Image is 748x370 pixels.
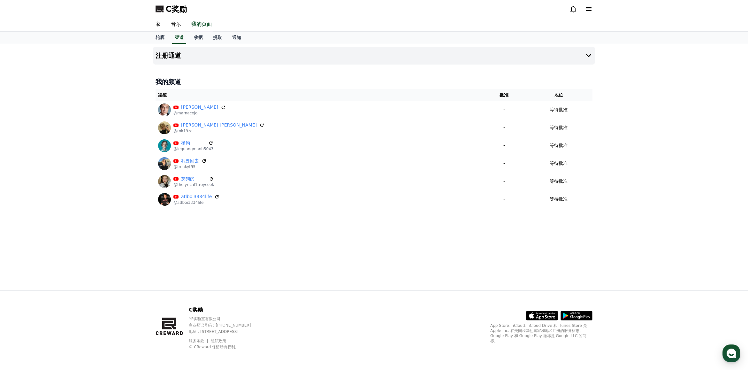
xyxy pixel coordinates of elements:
a: [PERSON_NAME] [181,104,218,111]
font: 渠道 [158,92,167,97]
font: - [503,161,505,166]
a: 我要回去 [181,158,199,164]
font: 轮廓 [156,35,164,40]
font: - [503,125,505,130]
font: @lequangmanh5043 [173,147,213,151]
font: © CReward 保留所有权利。 [189,345,239,349]
font: 商业登记号码：[PHONE_NUMBER] [189,323,251,328]
button: 注册通道 [153,47,595,65]
font: 我的页面 [191,21,212,27]
font: 渠道 [175,35,184,40]
font: App Store、iCloud、iCloud Drive 和 iTunes Store 是 Apple Inc. 在美国和其他国家和地区注册的服务标志。Google Play 和 Google... [490,323,587,343]
a: 收据 [189,32,208,44]
font: C奖励 [189,307,203,313]
font: 批准 [500,92,508,97]
font: 音乐 [171,21,181,27]
font: - [503,197,505,202]
a: [PERSON_NAME]·[PERSON_NAME] [181,122,257,128]
font: 等待批准 [550,143,568,148]
img: 灰狗的 [158,175,171,188]
a: 我的页面 [190,18,213,31]
font: @freakyt95 [173,165,195,169]
font: [PERSON_NAME]·[PERSON_NAME] [181,122,257,127]
font: 等待批准 [550,161,568,166]
font: @marnacejo [173,111,197,115]
font: 等待批准 [550,197,568,202]
img: 马尔纳塞霍 [158,104,171,116]
font: @rok19ze [173,129,193,133]
font: 家 [156,21,161,27]
a: 通知 [227,32,246,44]
font: 等待批准 [550,125,568,130]
img: 布莱克·赫尔 [158,121,171,134]
font: 地位 [554,92,563,97]
font: 我要回去 [181,158,199,163]
font: 等待批准 [550,179,568,184]
a: 服务条款 [189,339,209,343]
a: 灰狗的 [181,175,206,182]
img: atlboi3334life [158,193,171,206]
a: 隐私政策 [211,339,226,343]
a: 提取 [208,32,227,44]
font: 收据 [194,35,203,40]
font: 灰狗的 [181,176,195,181]
font: C奖励 [166,4,187,13]
font: YP实验室有限公司 [189,317,220,321]
font: - [503,179,505,184]
font: - [503,107,505,112]
a: 音乐 [166,18,186,31]
font: 通知 [232,35,241,40]
font: 杨钩 [181,140,190,145]
font: 提取 [213,35,222,40]
a: atlboi3334life [181,193,212,200]
a: 轮廓 [150,32,170,44]
font: 我的频道 [156,78,181,86]
a: 家 [150,18,166,31]
img: 杨钩 [158,139,171,152]
font: - [503,143,505,148]
font: 地址 : [STREET_ADDRESS] [189,329,238,334]
font: 等待批准 [550,107,568,112]
font: @thelyrical1troycook [173,182,214,187]
font: atlboi3334life [181,194,212,199]
img: 我要回去 [158,157,171,170]
font: 服务条款 [189,339,204,343]
a: C奖励 [156,4,187,14]
font: @atlboi3334life [173,200,204,205]
font: 注册通道 [156,52,181,59]
a: 渠道 [172,32,186,44]
a: 杨钩 [181,140,206,146]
